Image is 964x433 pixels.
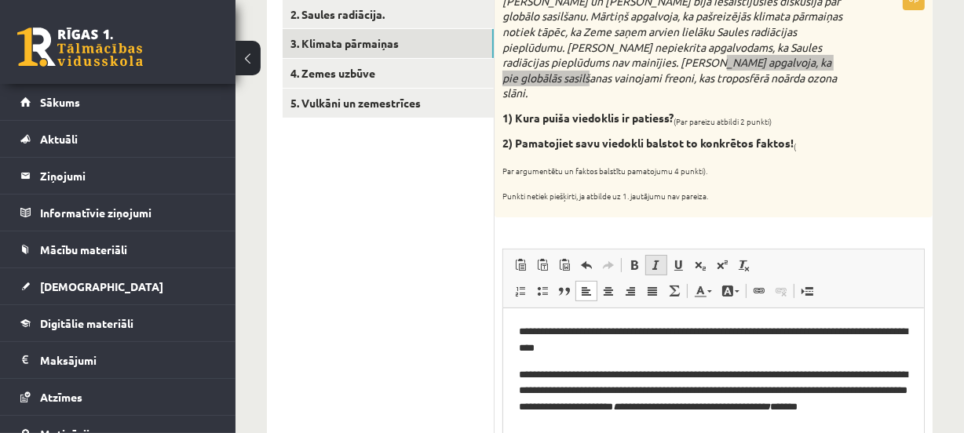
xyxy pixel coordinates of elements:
[770,281,792,301] a: Atsaistīt
[40,390,82,404] span: Atzīmes
[796,281,818,301] a: Ievietot lapas pārtraukumu drukai
[619,281,641,301] a: Izlīdzināt pa labi
[667,255,689,275] a: Pasvītrojums (vadīšanas taustiņš+U)
[531,281,553,301] a: Ievietot/noņemt sarakstu ar aizzīmēm
[531,255,553,275] a: Ievietot kā vienkāršu tekstu (vadīšanas taustiņš+pārslēgšanas taustiņš+V)
[663,281,685,301] a: Math
[509,281,531,301] a: Ievietot/noņemt numurētu sarakstu
[283,29,494,58] a: 3. Klimata pārmaiņas
[20,84,216,120] a: Sākums
[20,158,216,194] a: Ziņojumi
[509,255,531,275] a: Ielīmēt (vadīšanas taustiņš+V)
[20,379,216,415] a: Atzīmes
[40,95,80,109] span: Sākums
[40,158,216,194] legend: Ziņojumi
[553,281,575,301] a: Bloka citāts
[689,281,717,301] a: Teksta krāsa
[502,111,674,125] b: 1) Kura puiša viedoklis ir patiess?
[20,268,216,304] a: [DEMOGRAPHIC_DATA]
[283,89,494,118] a: 5. Vulkāni un zemestrīces
[748,281,770,301] a: Saite (vadīšanas taustiņš+K)
[711,255,733,275] a: Augšraksts
[689,255,711,275] a: Apakšraksts
[40,279,163,293] span: [DEMOGRAPHIC_DATA]
[20,231,216,267] a: Mācību materiāli
[597,281,619,301] a: Centrēti
[623,255,645,275] a: Treknraksts (vadīšanas taustiņš+B)
[502,136,794,150] b: 2) Pamatojiet savu viedokli balstot to konkrētos faktos!
[40,132,78,146] span: Aktuāli
[674,115,772,127] sub: (Par pareizu atbildi 2 punkti)
[794,140,796,152] sub: (
[733,255,755,275] a: Noņemt stilus
[645,255,667,275] a: Slīpraksts (vadīšanas taustiņš+I)
[40,316,133,330] span: Digitālie materiāli
[17,27,143,67] a: Rīgas 1. Tālmācības vidusskola
[502,190,708,202] sub: Punkti netiek piešķirti, ja atbilde uz 1. jautājumu nav pareiza.
[20,195,216,231] a: Informatīvie ziņojumi
[597,255,619,275] a: Atkārtot (vadīšanas taustiņš+Y)
[283,59,494,88] a: 4. Zemes uzbūve
[641,281,663,301] a: Izlīdzināt malas
[553,255,575,275] a: Ievietot no Worda
[20,305,216,341] a: Digitālie materiāli
[40,242,127,257] span: Mācību materiāli
[40,342,216,378] legend: Maksājumi
[20,121,216,157] a: Aktuāli
[502,165,707,176] sub: Par argumentētu un faktos balstītu pamatojumu 4 punkti).
[40,195,216,231] legend: Informatīvie ziņojumi
[20,342,216,378] a: Maksājumi
[575,281,597,301] a: Izlīdzināt pa kreisi
[575,255,597,275] a: Atcelt (vadīšanas taustiņš+Z)
[717,281,744,301] a: Fona krāsa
